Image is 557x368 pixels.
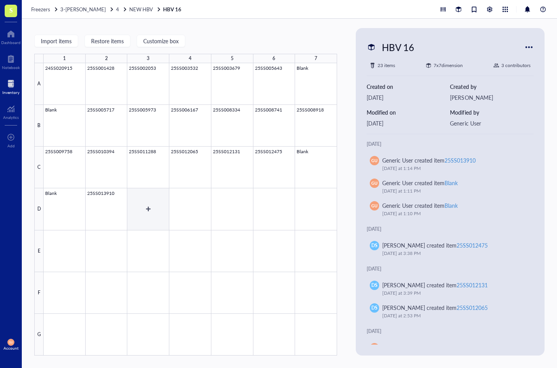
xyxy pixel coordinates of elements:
[63,54,66,63] div: 1
[34,63,44,105] div: A
[129,5,153,13] span: NEW HBV
[1,40,21,45] div: Dashboard
[371,157,378,164] span: GU
[371,180,378,186] span: GU
[367,278,534,300] a: DS[PERSON_NAME] created item25SS012131[DATE] at 3:39 PM
[189,54,192,63] div: 4
[34,147,44,188] div: C
[378,39,418,55] div: HBV 16
[445,156,476,164] div: 25SS013910
[371,304,378,311] span: DS
[434,62,463,69] div: 7 x 7 dimension
[367,93,450,102] div: [DATE]
[457,281,488,289] div: 25SS012131
[367,300,534,323] a: DS[PERSON_NAME] created item25SS012065[DATE] at 2:53 PM
[34,272,44,314] div: F
[445,202,458,209] div: Blank
[501,62,531,69] div: 3 contributors
[3,103,19,120] a: Analytics
[371,242,378,249] span: DS
[382,210,524,218] div: [DATE] at 1:10 PM
[31,6,59,13] a: Freezers
[147,54,149,63] div: 3
[34,105,44,147] div: B
[1,28,21,45] a: Dashboard
[367,108,450,117] div: Modified on
[371,203,378,209] span: GU
[84,35,130,47] button: Restore items
[457,304,488,311] div: 25SS012065
[7,143,15,148] div: Add
[34,35,78,47] button: Import items
[450,82,534,91] div: Created by
[378,62,395,69] div: 23 items
[2,78,19,95] a: Inventory
[367,238,534,260] a: DS[PERSON_NAME] created item25SS012475[DATE] at 3:38 PM
[367,119,450,127] div: [DATE]
[163,6,183,13] a: HBV 16
[367,153,534,175] a: GUGeneric User created item25SS013910[DATE] at 1:14 PM
[371,282,378,289] span: DS
[91,38,124,44] span: Restore items
[382,187,524,195] div: [DATE] at 1:11 PM
[367,327,534,335] div: [DATE]
[367,265,534,273] div: [DATE]
[60,6,114,13] a: 3-[PERSON_NAME]
[34,188,44,230] div: D
[382,249,524,257] div: [DATE] at 3:38 PM
[457,241,488,249] div: 25SS012475
[450,93,534,102] div: [PERSON_NAME]
[2,53,20,70] a: Notebook
[31,5,50,13] span: Freezers
[367,198,534,221] a: GUGeneric User created itemBlank[DATE] at 1:10 PM
[450,108,534,117] div: Modified by
[382,303,488,312] div: [PERSON_NAME] created item
[382,343,476,352] div: Generic User created item
[367,140,534,148] div: [DATE]
[34,230,44,272] div: E
[382,241,488,249] div: [PERSON_NAME] created item
[450,119,534,127] div: Generic User
[367,225,534,233] div: [DATE]
[34,314,44,356] div: G
[382,156,476,165] div: Generic User created item
[315,54,317,63] div: 7
[41,38,72,44] span: Import items
[382,179,458,187] div: Generic User created item
[9,341,12,344] span: GU
[60,5,106,13] span: 3-[PERSON_NAME]
[367,82,450,91] div: Created on
[4,346,19,350] div: Account
[2,65,20,70] div: Notebook
[367,175,534,198] a: GUGeneric User created itemBlank[DATE] at 1:11 PM
[9,5,13,15] span: S
[3,115,19,120] div: Analytics
[143,38,179,44] span: Customize box
[116,6,162,13] a: 4NEW HBV
[445,343,476,351] div: 25SS011288
[382,289,524,297] div: [DATE] at 3:39 PM
[137,35,185,47] button: Customize box
[382,281,488,289] div: [PERSON_NAME] created item
[382,165,524,172] div: [DATE] at 1:14 PM
[272,54,275,63] div: 6
[231,54,234,63] div: 5
[116,5,119,13] span: 4
[382,312,524,320] div: [DATE] at 2:53 PM
[2,90,19,95] div: Inventory
[105,54,108,63] div: 2
[445,179,458,187] div: Blank
[367,340,534,363] a: Generic User created item25SS011288
[382,201,458,210] div: Generic User created item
